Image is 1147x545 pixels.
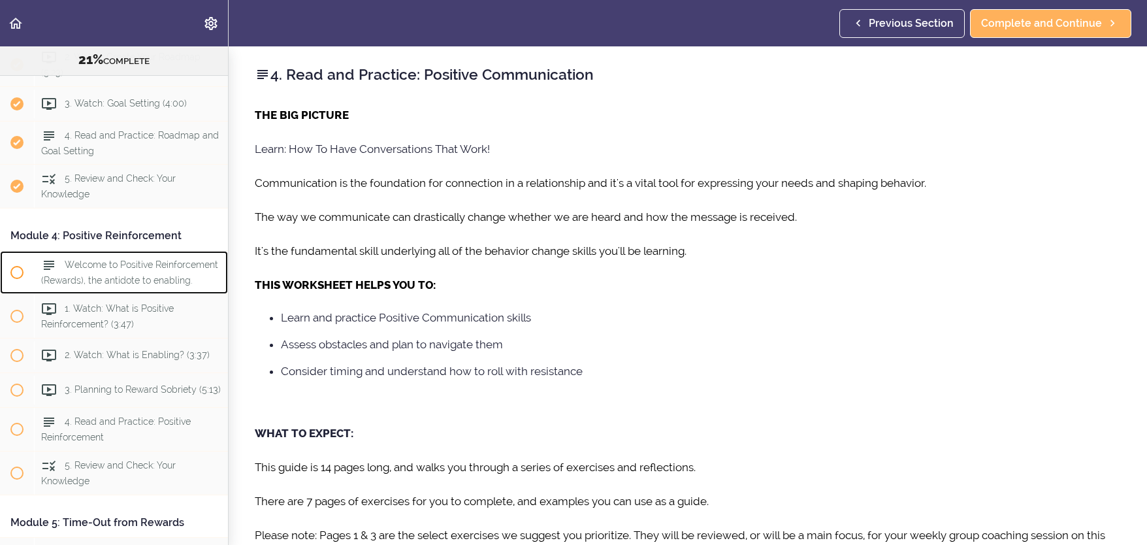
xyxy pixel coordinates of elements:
span: Complete and Continue [981,16,1102,31]
svg: Settings Menu [203,16,219,31]
span: 2. Watch: What is Enabling? (3:37) [65,350,210,361]
li: Consider timing and understand how to roll with resistance [281,363,1121,380]
span: It's the fundamental skill underlying all of the behavior change skills you'll be learning. [255,244,687,257]
span: The way we communicate can drastically change whether we are heard and how the message is received. [255,210,797,223]
h2: 4. Read and Practice: Positive Communication [255,63,1121,86]
strong: WHAT TO EXPECT: [255,427,353,440]
span: Communication is the foundation for connection in a relationship and it's a vital tool for expres... [255,176,926,190]
span: Welcome to Positive Reinforcement (Rewards), the antidote to enabling. [41,260,218,286]
span: Previous Section [869,16,954,31]
strong: THE BIG PICTURE [255,108,349,122]
a: Complete and Continue [970,9,1131,38]
svg: Back to course curriculum [8,16,24,31]
span: 4. Read and Practice: Roadmap and Goal Setting [41,130,219,156]
span: 5. Review and Check: Your Knowledge [41,461,176,486]
div: COMPLETE [16,52,212,69]
p: Learn: How To Have Conversations That Work! [255,139,1121,159]
strong: THIS WORKSHEET HELPS YOU TO: [255,278,436,291]
span: 3. Watch: Goal Setting (4:00) [65,98,187,108]
span: 1. Watch: What is Positive Reinforcement? (3:47) [41,304,174,329]
span: This guide is 14 pages long, and walks you through a series of exercises and reflections. [255,461,696,474]
a: Previous Section [839,9,965,38]
li: Learn and practice Positive Communication skills [281,309,1121,326]
span: 4. Read and Practice: Positive Reinforcement [41,417,191,442]
span: There are 7 pages of exercises for you to complete, and examples you can use as a guide. [255,495,709,508]
li: Assess obstacles and plan to navigate them [281,336,1121,353]
span: 3. Planning to Reward Sobriety (5:13) [65,385,221,395]
span: 5. Review and Check: Your Knowledge [41,174,176,199]
span: 21% [78,52,103,67]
